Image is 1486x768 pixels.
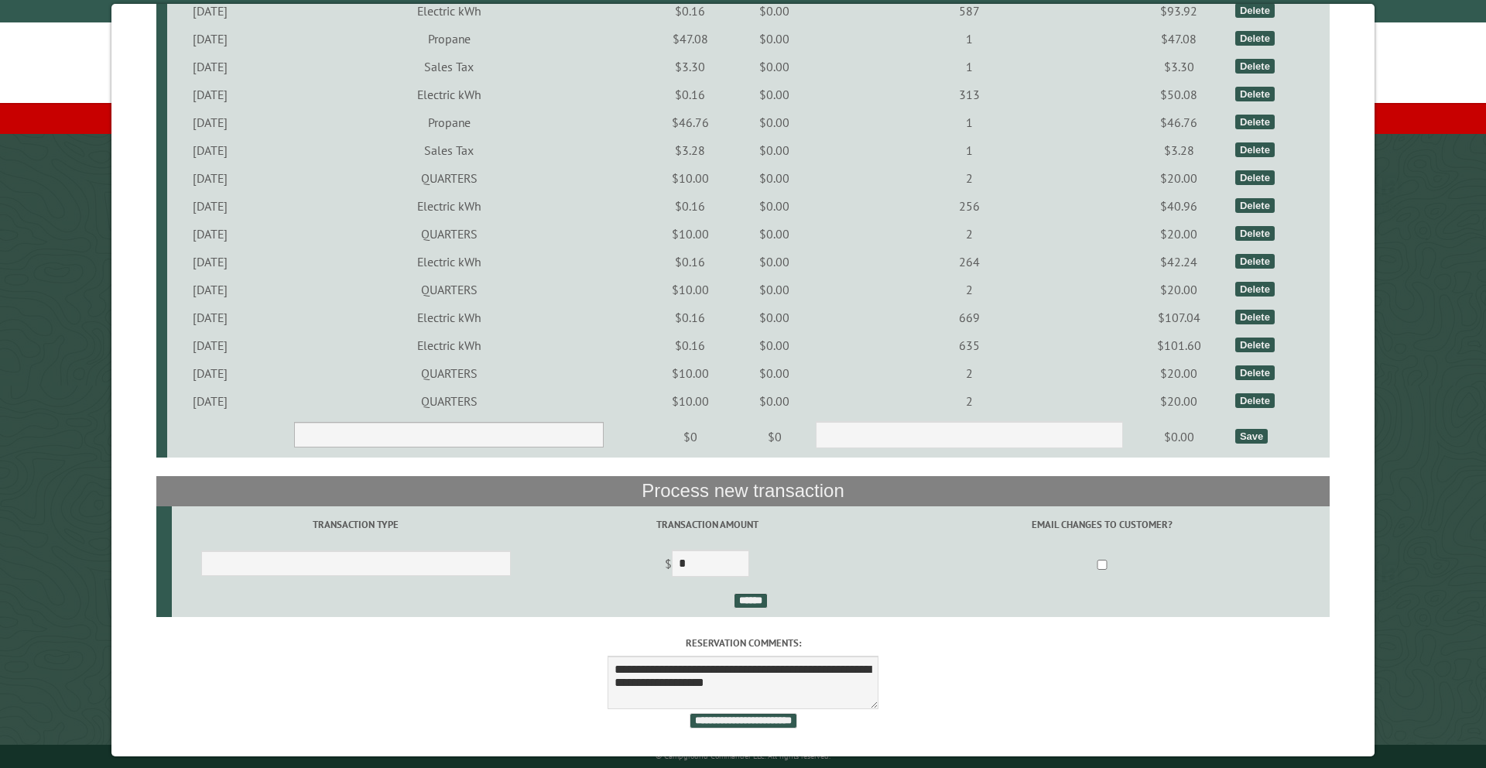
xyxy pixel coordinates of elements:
td: $20.00 [1125,359,1233,387]
td: $0.00 [736,53,813,81]
td: [DATE] [167,303,254,331]
td: $ [540,543,875,587]
td: 1 [813,25,1125,53]
td: $20.00 [1125,220,1233,248]
td: QUARTERS [254,276,644,303]
td: $10.00 [644,387,736,415]
td: 669 [813,303,1125,331]
td: 1 [813,53,1125,81]
label: Transaction Amount [543,517,872,532]
td: [DATE] [167,136,254,164]
div: Delete [1235,170,1275,185]
th: Process new transaction [156,476,1330,506]
div: Delete [1235,142,1275,157]
td: $3.28 [1125,136,1233,164]
td: 2 [813,387,1125,415]
td: $10.00 [644,164,736,192]
td: Sales Tax [254,53,644,81]
td: 2 [813,220,1125,248]
td: $47.08 [1125,25,1233,53]
td: $46.76 [644,108,736,136]
td: [DATE] [167,220,254,248]
div: Delete [1235,338,1275,352]
div: Delete [1235,31,1275,46]
div: Delete [1235,3,1275,18]
div: Delete [1235,87,1275,101]
td: 264 [813,248,1125,276]
td: [DATE] [167,359,254,387]
td: 2 [813,359,1125,387]
td: 1 [813,136,1125,164]
td: $0.00 [736,248,813,276]
td: $3.30 [644,53,736,81]
div: Delete [1235,59,1275,74]
td: Electric kWh [254,81,644,108]
td: 2 [813,164,1125,192]
td: $107.04 [1125,303,1233,331]
td: $0.00 [736,25,813,53]
td: QUARTERS [254,359,644,387]
td: Electric kWh [254,192,644,220]
td: $46.76 [1125,108,1233,136]
td: $0.00 [736,108,813,136]
div: Delete [1235,254,1275,269]
td: $0.00 [736,303,813,331]
td: $0.00 [1125,415,1233,458]
td: Electric kWh [254,331,644,359]
td: $0.16 [644,248,736,276]
td: 2 [813,276,1125,303]
td: 313 [813,81,1125,108]
div: Delete [1235,226,1275,241]
td: $0.00 [736,359,813,387]
td: $20.00 [1125,276,1233,303]
td: $0.00 [736,220,813,248]
td: QUARTERS [254,387,644,415]
td: $10.00 [644,276,736,303]
td: [DATE] [167,276,254,303]
div: Delete [1235,282,1275,297]
td: [DATE] [167,248,254,276]
div: Save [1235,429,1268,444]
td: $0.00 [736,387,813,415]
div: Delete [1235,198,1275,213]
td: 635 [813,331,1125,359]
div: Delete [1235,393,1275,408]
td: $0.00 [736,331,813,359]
div: Delete [1235,365,1275,380]
td: $40.96 [1125,192,1233,220]
label: Email changes to customer? [877,517,1327,532]
td: $0.00 [736,136,813,164]
td: [DATE] [167,108,254,136]
td: $42.24 [1125,248,1233,276]
td: 1 [813,108,1125,136]
td: [DATE] [167,331,254,359]
td: $10.00 [644,359,736,387]
td: $0.00 [736,81,813,108]
label: Reservation comments: [156,636,1330,650]
td: $3.30 [1125,53,1233,81]
td: QUARTERS [254,220,644,248]
td: [DATE] [167,25,254,53]
td: $20.00 [1125,387,1233,415]
td: Propane [254,108,644,136]
td: $101.60 [1125,331,1233,359]
td: [DATE] [167,164,254,192]
td: $0.16 [644,331,736,359]
td: QUARTERS [254,164,644,192]
td: Electric kWh [254,248,644,276]
td: $0.00 [736,192,813,220]
td: $0.16 [644,303,736,331]
td: $0.16 [644,192,736,220]
td: Electric kWh [254,303,644,331]
td: $0 [644,415,736,458]
td: $0 [736,415,813,458]
td: $3.28 [644,136,736,164]
td: 256 [813,192,1125,220]
td: $50.08 [1125,81,1233,108]
td: $47.08 [644,25,736,53]
td: $0.00 [736,276,813,303]
td: $0.16 [644,81,736,108]
div: Delete [1235,310,1275,324]
td: $20.00 [1125,164,1233,192]
label: Transaction Type [174,517,538,532]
